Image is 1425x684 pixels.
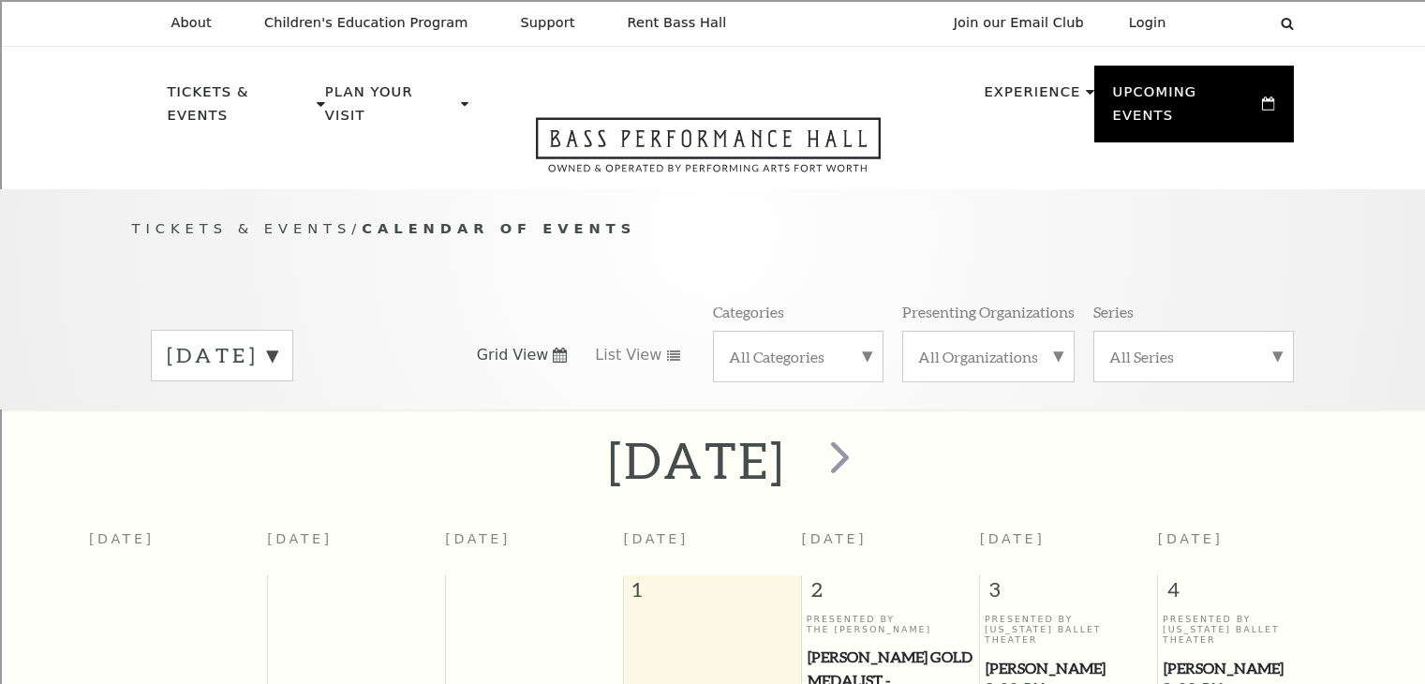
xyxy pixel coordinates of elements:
label: All Organizations [918,347,1059,366]
span: 3 [980,575,1157,613]
p: Series [1093,302,1134,321]
label: All Series [1109,347,1278,366]
p: Presented By [US_STATE] Ballet Theater [1163,614,1331,646]
span: Tickets & Events [132,220,352,236]
span: 1 [624,575,801,613]
span: Calendar of Events [362,220,636,236]
span: [PERSON_NAME] [1164,657,1330,680]
p: Categories [713,302,784,321]
label: All Categories [729,347,868,366]
label: [DATE] [167,341,277,370]
span: List View [595,345,661,365]
span: 4 [1158,575,1336,613]
p: Presented By The [PERSON_NAME] [807,614,975,635]
span: [PERSON_NAME] [986,657,1152,680]
span: 2 [802,575,979,613]
p: Presented By [US_STATE] Ballet Theater [985,614,1153,646]
span: Grid View [477,345,549,365]
p: / [132,217,1294,241]
p: Presenting Organizations [902,302,1075,321]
